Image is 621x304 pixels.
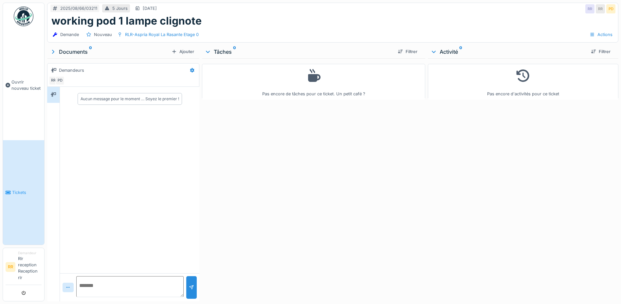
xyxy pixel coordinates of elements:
div: Ajouter [169,47,197,56]
div: Nouveau [94,31,112,38]
div: [DATE] [143,5,157,11]
img: Badge_color-CXgf-gQk.svg [14,7,33,26]
sup: 0 [459,48,462,56]
div: 5 Jours [112,5,128,11]
div: Demandeur [18,251,42,256]
sup: 0 [89,48,92,56]
a: RR DemandeurRlr reception Reception rlr [6,251,42,285]
div: Documents [50,48,169,56]
li: RR [6,262,15,272]
div: RR [585,4,594,13]
h1: working pod 1 lampe clignote [51,15,202,27]
div: Demande [60,31,79,38]
a: Ouvrir nouveau ticket [3,30,44,140]
li: Rlr reception Reception rlr [18,251,42,283]
div: RR [49,76,58,85]
div: Pas encore de tâches pour ce ticket. Un petit café ? [206,67,421,97]
div: Demandeurs [59,67,84,73]
div: Actions [587,30,615,39]
div: RLR-Aspria Royal La Rasante Etage 0 [125,31,199,38]
div: 2025/08/66/03211 [60,5,97,11]
span: Ouvrir nouveau ticket [11,79,42,91]
div: Activité [430,48,586,56]
div: PD [55,76,64,85]
div: Tâches [205,48,393,56]
div: Pas encore d'activités pour ce ticket [432,67,614,97]
div: RR [596,4,605,13]
div: Aucun message pour le moment … Soyez le premier ! [81,96,179,102]
a: Tickets [3,140,44,244]
div: PD [606,4,615,13]
span: Tickets [12,189,42,196]
div: Filtrer [588,47,613,56]
div: Filtrer [395,47,420,56]
sup: 0 [233,48,236,56]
